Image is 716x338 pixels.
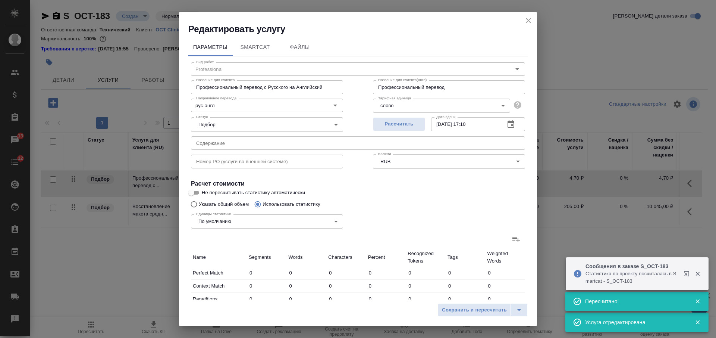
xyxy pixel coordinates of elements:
input: ✎ Введи что-нибудь [485,267,525,278]
button: слово [378,102,396,109]
p: Perfect Match [193,269,245,277]
p: Name [193,254,245,261]
button: Open [330,100,340,111]
p: Tags [447,254,484,261]
input: ✎ Введи что-нибудь [366,267,406,278]
span: Сохранить и пересчитать [442,306,507,314]
div: split button [438,303,528,317]
button: Сохранить и пересчитать [438,303,511,317]
button: Закрыть [690,319,705,326]
button: Закрыть [690,270,705,277]
button: По умолчанию [196,218,233,224]
div: Услуга отредактирована [585,319,684,326]
input: ✎ Введи что-нибудь [287,280,327,291]
span: Файлы [282,43,318,52]
input: ✎ Введи что-нибудь [287,267,327,278]
input: ✎ Введи что-нибудь [446,280,486,291]
p: Percent [368,254,404,261]
p: Cтатистика по проекту посчиталась в Smartcat - S_OCT-183 [585,270,679,285]
p: Characters [328,254,364,261]
input: ✎ Введи что-нибудь [406,280,446,291]
input: ✎ Введи что-нибудь [326,280,366,291]
input: ✎ Введи что-нибудь [326,267,366,278]
input: ✎ Введи что-нибудь [485,280,525,291]
button: close [523,15,534,26]
span: Рассчитать [377,120,421,128]
input: ✎ Введи что-нибудь [485,294,525,304]
input: ✎ Введи что-нибудь [446,294,486,304]
div: RUB [373,154,525,168]
button: RUB [378,158,393,165]
button: Открыть в новой вкладке [679,266,697,284]
span: SmartCat [237,43,273,52]
input: ✎ Введи что-нибудь [366,280,406,291]
span: Параметры [192,43,228,52]
input: ✎ Введи что-нибудь [406,294,446,304]
button: Закрыть [690,298,705,305]
p: Weighted Words [487,250,523,265]
input: ✎ Введи что-нибудь [287,294,327,304]
p: Segments [249,254,285,261]
input: ✎ Введи что-нибудь [366,294,406,304]
p: Repetitions [193,295,245,303]
input: ✎ Введи что-нибудь [406,267,446,278]
div: слово [373,99,510,113]
span: Не пересчитывать статистику автоматически [202,189,305,196]
input: ✎ Введи что-нибудь [247,294,287,304]
input: ✎ Введи что-нибудь [247,280,287,291]
p: Сообщения в заказе S_OCT-183 [585,263,679,270]
h4: Расчет стоимости [191,179,525,188]
input: ✎ Введи что-нибудь [247,267,287,278]
button: Рассчитать [373,117,425,131]
label: Добавить статистику [507,230,525,248]
input: ✎ Введи что-нибудь [326,294,366,304]
div: Пересчитано! [585,298,684,305]
p: Recognized Tokens [408,250,444,265]
p: Words [289,254,325,261]
input: ✎ Введи что-нибудь [446,267,486,278]
div: Подбор [191,117,343,131]
h2: Редактировать услугу [188,23,537,35]
button: Подбор [196,121,218,128]
p: Context Match [193,282,245,290]
div: По умолчанию [191,214,343,229]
